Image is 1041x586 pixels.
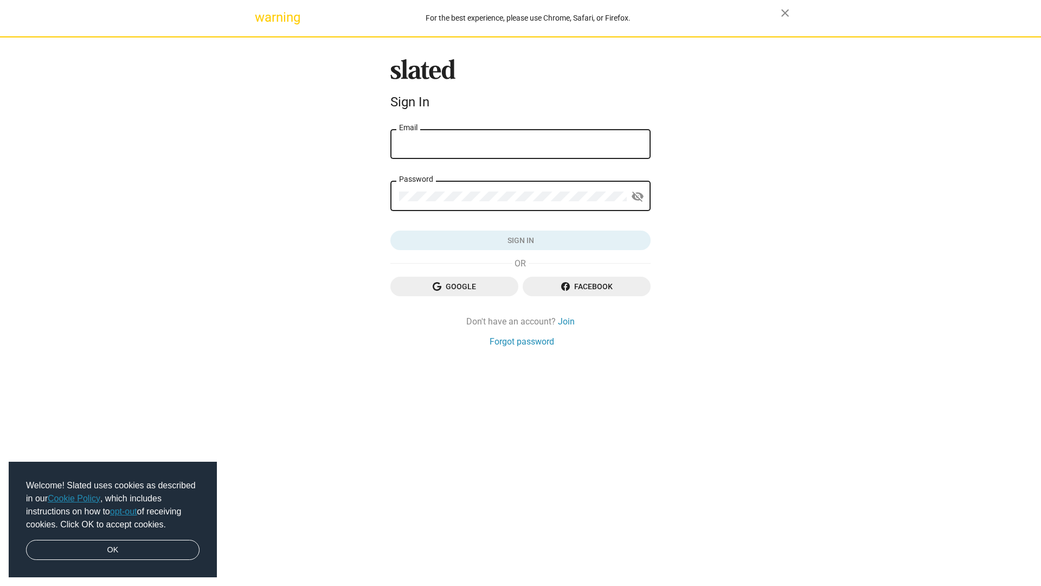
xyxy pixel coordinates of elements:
a: opt-out [110,507,137,516]
span: Google [399,277,510,296]
mat-icon: visibility_off [631,188,644,205]
mat-icon: close [779,7,792,20]
button: Show password [627,186,648,208]
sl-branding: Sign In [390,59,651,114]
mat-icon: warning [255,11,268,24]
div: Sign In [390,94,651,110]
a: Forgot password [490,336,554,347]
div: cookieconsent [9,462,217,578]
a: Cookie Policy [48,494,100,503]
button: Google [390,277,518,296]
span: Facebook [531,277,642,296]
div: Don't have an account? [390,316,651,327]
div: For the best experience, please use Chrome, Safari, or Firefox. [275,11,781,26]
button: Facebook [523,277,651,296]
a: dismiss cookie message [26,540,200,560]
span: Welcome! Slated uses cookies as described in our , which includes instructions on how to of recei... [26,479,200,531]
a: Join [558,316,575,327]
